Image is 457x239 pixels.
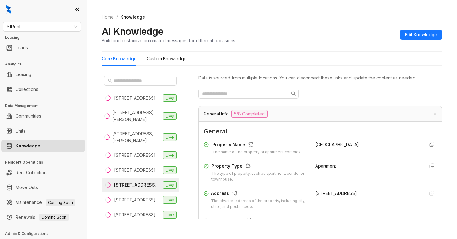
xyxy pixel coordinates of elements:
span: Edit Knowledge [405,31,437,38]
span: Live [163,166,177,174]
div: Build and customize automated messages for different occasions. [102,37,236,44]
div: [STREET_ADDRESS][PERSON_NAME] [112,109,160,123]
a: Communities [16,110,41,122]
a: Leasing [16,68,31,81]
li: Knowledge [1,140,85,152]
div: [STREET_ADDRESS] [114,95,156,101]
li: Units [1,125,85,137]
div: [STREET_ADDRESS] [315,190,419,197]
h3: Data Management [5,103,87,109]
li: Collections [1,83,85,96]
img: logo [6,5,11,14]
div: [STREET_ADDRESS][PERSON_NAME] [112,130,160,144]
div: General Info5/8 Completed [199,106,442,121]
span: Coming Soon [46,199,75,206]
a: Knowledge [16,140,40,152]
span: General Info [204,110,229,117]
div: Data is sourced from multiple locations. You can disconnect these links and update the content as... [198,74,442,81]
a: Leads [16,42,28,54]
div: Custom Knowledge [147,55,187,62]
span: Apartment [315,163,336,169]
div: Phone Number [211,217,308,225]
li: / [116,14,118,20]
span: Live [163,196,177,204]
a: Rent Collections [16,166,49,179]
a: Collections [16,83,38,96]
h3: Resident Operations [5,160,87,165]
h3: Admin & Configurations [5,231,87,237]
a: Move Outs [16,181,38,194]
span: Live [163,211,177,219]
span: Knowledge [120,14,145,20]
li: Maintenance [1,196,85,209]
span: Live [163,112,177,120]
a: Home [100,14,115,20]
div: The physical address of the property, including city, state, and postal code. [211,198,308,210]
span: expanded [433,112,437,115]
li: Leasing [1,68,85,81]
span: [GEOGRAPHIC_DATA] [315,142,359,147]
div: The type of property, such as apartment, condo, or townhouse. [211,171,308,183]
div: Core Knowledge [102,55,137,62]
h3: Analytics [5,61,87,67]
div: [STREET_ADDRESS] [114,152,156,159]
li: Leads [1,42,85,54]
span: search [108,79,112,83]
div: [STREET_ADDRESS] [114,182,157,188]
li: Move Outs [1,181,85,194]
span: SfRent [7,22,77,31]
div: [STREET_ADDRESS] [114,196,156,203]
li: Communities [1,110,85,122]
div: Property Type [211,163,308,171]
div: Not Specified [315,217,419,224]
span: General [204,127,437,136]
div: [STREET_ADDRESS] [114,211,156,218]
div: [STREET_ADDRESS] [114,167,156,174]
div: Property Name [212,141,302,149]
h2: AI Knowledge [102,25,163,37]
div: The name of the property or apartment complex. [212,149,302,155]
span: Live [163,151,177,159]
span: Live [163,181,177,189]
li: Renewals [1,211,85,223]
h3: Leasing [5,35,87,40]
button: Edit Knowledge [400,30,442,40]
a: RenewalsComing Soon [16,211,69,223]
span: Coming Soon [39,214,69,221]
span: 5/8 Completed [231,110,268,118]
span: search [291,91,296,96]
span: Live [163,133,177,141]
a: Units [16,125,25,137]
div: Address [211,190,308,198]
span: Live [163,94,177,102]
li: Rent Collections [1,166,85,179]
